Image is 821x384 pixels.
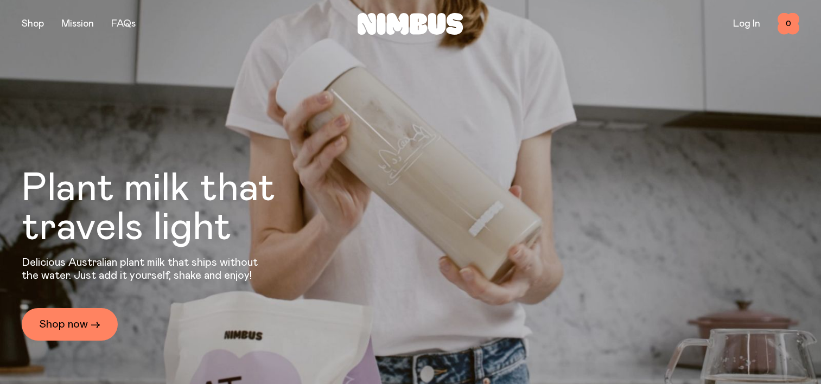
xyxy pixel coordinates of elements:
[22,256,265,282] p: Delicious Australian plant milk that ships without the water. Just add it yourself, shake and enjoy!
[22,169,334,247] h1: Plant milk that travels light
[111,19,136,29] a: FAQs
[61,19,94,29] a: Mission
[733,19,760,29] a: Log In
[22,308,118,341] a: Shop now →
[778,13,799,35] button: 0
